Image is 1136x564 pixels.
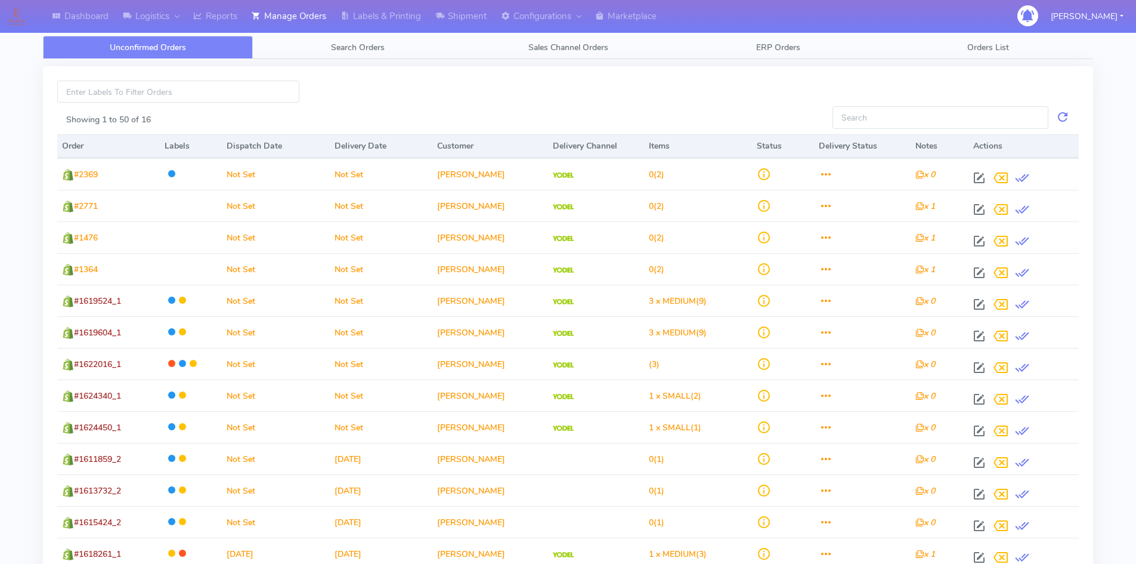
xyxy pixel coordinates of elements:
i: x 0 [915,390,935,402]
span: 0 [649,201,654,212]
th: Status [752,134,815,158]
span: (3) [649,548,707,560]
td: Not Set [222,474,330,506]
td: Not Set [330,348,432,380]
span: #1613732_2 [74,485,121,497]
span: 1 x SMALL [649,390,691,402]
i: x 0 [915,295,935,307]
span: 0 [649,517,654,528]
th: Actions [968,134,1079,158]
span: 0 [649,232,654,244]
td: Not Set [222,316,330,348]
th: Delivery Status [814,134,910,158]
span: Orders List [967,42,1009,53]
th: Notes [911,134,968,158]
span: 0 [649,264,654,275]
span: Search Orders [331,42,385,53]
img: Yodel [553,552,574,558]
span: Unconfirmed Orders [110,42,186,53]
i: x 0 [915,485,935,497]
td: [DATE] [330,474,432,506]
td: [DATE] [330,443,432,474]
img: Yodel [553,267,574,273]
td: [PERSON_NAME] [432,190,548,221]
span: (9) [649,327,707,338]
td: Not Set [222,348,330,380]
th: Delivery Channel [548,134,644,158]
span: 0 [649,454,654,465]
i: x 0 [915,454,935,465]
span: #1624340_1 [74,390,121,402]
span: 3 x MEDIUM [649,327,696,338]
td: Not Set [330,380,432,411]
td: Not Set [222,380,330,411]
td: Not Set [222,158,330,190]
span: (1) [649,517,664,528]
td: Not Set [222,190,330,221]
td: [PERSON_NAME] [432,506,548,538]
td: Not Set [330,285,432,316]
th: Dispatch Date [222,134,330,158]
button: [PERSON_NAME] [1042,4,1132,29]
span: Sales Channel Orders [528,42,608,53]
i: x 0 [915,359,935,370]
th: Delivery Date [330,134,432,158]
td: Not Set [222,506,330,538]
img: Yodel [553,426,574,432]
span: #1619604_1 [74,327,121,338]
input: Enter Labels To Filter Orders [57,81,299,103]
img: Yodel [553,331,574,337]
td: Not Set [330,253,432,285]
img: Yodel [553,394,574,400]
span: 3 x MEDIUM [649,295,696,307]
td: [PERSON_NAME] [432,411,548,443]
i: x 1 [915,232,935,244]
td: [PERSON_NAME] [432,285,548,316]
img: Yodel [553,236,574,242]
td: [PERSON_NAME] [432,380,548,411]
th: Order [57,134,160,158]
span: (2) [649,264,664,275]
span: 1 x SMALL [649,422,691,433]
span: 0 [649,169,654,180]
label: Showing 1 to 50 of 16 [66,113,151,126]
span: (1) [649,454,664,465]
span: (2) [649,169,664,180]
td: [PERSON_NAME] [432,443,548,474]
th: Customer [432,134,548,158]
span: #1622016_1 [74,359,121,370]
td: Not Set [222,253,330,285]
td: [DATE] [330,506,432,538]
span: 0 [649,485,654,497]
td: [PERSON_NAME] [432,348,548,380]
td: Not Set [330,221,432,253]
th: Labels [160,134,222,158]
span: #1615424_2 [74,517,121,528]
span: #2771 [74,201,98,212]
input: Search [832,106,1048,128]
td: Not Set [222,285,330,316]
td: Not Set [330,316,432,348]
td: Not Set [330,158,432,190]
img: Yodel [553,204,574,210]
span: (2) [649,232,664,244]
i: x 0 [915,327,935,338]
span: #1618261_1 [74,548,121,560]
td: Not Set [222,221,330,253]
span: 1 x MEDIUM [649,548,696,560]
span: #1611859_2 [74,454,121,465]
i: x 1 [915,264,935,275]
td: [PERSON_NAME] [432,253,548,285]
span: #1624450_1 [74,422,121,433]
span: (3) [649,359,660,370]
i: x 0 [915,169,935,180]
span: #1476 [74,232,98,244]
span: (1) [649,485,664,497]
span: (1) [649,422,701,433]
span: ERP Orders [756,42,800,53]
th: Items [644,134,752,158]
img: Yodel [553,299,574,305]
img: Yodel [553,362,574,368]
td: [PERSON_NAME] [432,221,548,253]
i: x 0 [915,422,935,433]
